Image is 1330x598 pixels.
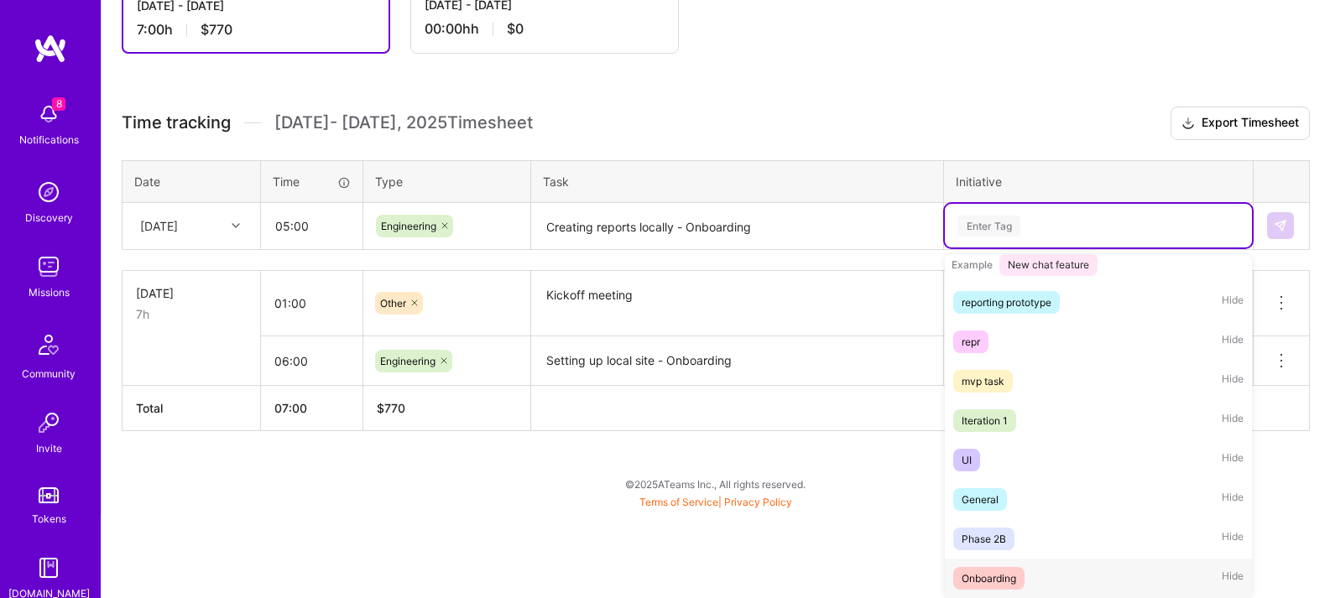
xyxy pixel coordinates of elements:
span: $770 [201,21,232,39]
span: New chat feature [999,253,1098,276]
span: Hide [1222,370,1244,393]
a: Terms of Service [639,496,718,508]
i: icon Chevron [232,221,240,230]
div: © 2025 ATeams Inc., All rights reserved. [101,463,1330,505]
div: Tokens [32,510,66,528]
input: HH:MM [261,281,362,325]
span: Hide [1222,330,1244,353]
span: Hide [1222,449,1244,471]
th: Date [123,160,261,202]
th: 07:00 [261,386,363,431]
div: Enter Tag [958,213,1020,239]
span: Hide [1222,291,1244,314]
span: Other [380,297,406,309]
div: repr [962,333,980,351]
th: Type [363,160,531,202]
span: $ 770 [377,401,405,415]
img: bell [32,97,65,131]
img: tokens [39,487,59,503]
div: UI [962,451,972,469]
input: HH:MM [261,339,362,383]
div: Time [273,173,351,190]
div: 7:00 h [137,21,375,39]
span: Example [952,258,993,271]
span: Engineering [380,355,436,367]
input: HH:MM [262,204,362,248]
div: 7h [136,305,247,323]
img: teamwork [32,250,65,283]
div: Initiative [956,173,1241,190]
div: Onboarding [962,569,1016,587]
span: Hide [1222,567,1244,590]
div: [DATE] [136,284,247,302]
span: 8 [52,97,65,111]
div: Iteration 1 [962,412,1008,429]
img: guide book [32,551,65,585]
div: Missions [29,283,70,301]
img: discovery [32,175,65,209]
span: [DATE] - [DATE] , 2025 Timesheet [274,112,533,133]
div: Notifications [19,131,79,148]
span: Hide [1222,488,1244,511]
th: Task [531,160,944,202]
i: icon Download [1181,115,1195,133]
th: Total [123,386,261,431]
img: Submit [1274,219,1287,232]
div: mvp task [962,372,1004,390]
div: [DATE] [140,217,178,235]
span: Hide [1222,409,1244,432]
span: Hide [1222,528,1244,550]
div: 00:00h h [425,20,665,38]
div: Community [22,365,76,382]
textarea: Setting up local site - Onboarding [533,338,941,384]
span: | [639,496,792,508]
span: $0 [507,20,524,38]
span: Time tracking [122,112,231,133]
img: Community [29,325,69,365]
img: logo [34,34,67,64]
textarea: Creating reports locally - Onboarding [533,205,941,249]
div: reporting prototype [962,294,1051,311]
div: Phase 2B [962,530,1006,548]
div: Invite [36,439,62,457]
span: Engineering [381,220,436,232]
textarea: Kickoff meeting [533,273,941,335]
a: Privacy Policy [724,496,792,508]
button: Export Timesheet [1171,107,1310,140]
div: General [962,491,999,508]
div: Discovery [25,209,73,226]
img: Invite [32,406,65,439]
